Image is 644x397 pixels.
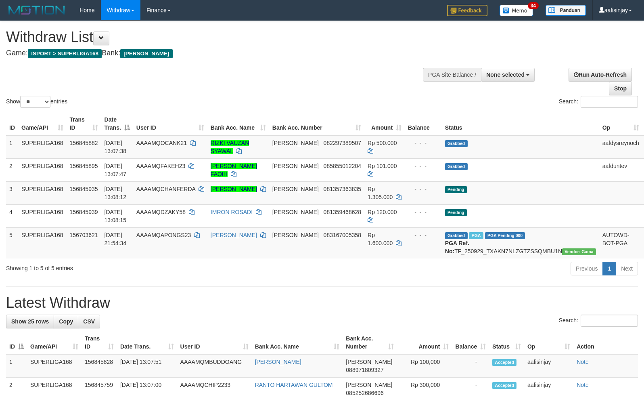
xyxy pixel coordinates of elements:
[423,68,481,82] div: PGA Site Balance /
[581,315,638,327] input: Search:
[324,163,361,169] span: Copy 085855012204 to clipboard
[211,140,249,154] a: RIZKI VAUZAN SYAWAL
[78,315,100,328] a: CSV
[452,331,489,354] th: Balance: activate to sort column ascending
[447,5,487,16] img: Feedback.jpg
[528,2,539,9] span: 34
[492,382,516,389] span: Accepted
[82,331,117,354] th: Trans ID: activate to sort column ascending
[105,209,127,223] span: [DATE] 13:08:15
[6,354,27,378] td: 1
[368,186,393,200] span: Rp 1.305.000
[364,112,405,135] th: Amount: activate to sort column ascending
[602,262,616,275] a: 1
[524,331,573,354] th: Op: activate to sort column ascending
[269,112,364,135] th: Bank Acc. Number: activate to sort column ascending
[136,232,191,238] span: AAAAMQAPONGS23
[346,367,383,373] span: Copy 088971809327 to clipboard
[70,186,98,192] span: 156845935
[492,359,516,366] span: Accepted
[59,318,73,325] span: Copy
[18,112,67,135] th: Game/API: activate to sort column ascending
[445,232,468,239] span: Grabbed
[546,5,586,16] img: panduan.png
[489,331,524,354] th: Status: activate to sort column ascending
[272,140,319,146] span: [PERSON_NAME]
[6,181,18,204] td: 3
[272,232,319,238] span: [PERSON_NAME]
[408,185,439,193] div: - - -
[70,140,98,146] span: 156845882
[136,209,186,215] span: AAAAMQDZAKY58
[177,331,252,354] th: User ID: activate to sort column ascending
[524,354,573,378] td: aafisinjay
[18,227,67,258] td: SUPERLIGA168
[11,318,49,325] span: Show 25 rows
[599,227,642,258] td: AUTOWD-BOT-PGA
[6,331,27,354] th: ID: activate to sort column descending
[346,382,392,388] span: [PERSON_NAME]
[70,163,98,169] span: 156845895
[343,331,397,354] th: Bank Acc. Number: activate to sort column ascending
[117,354,177,378] td: [DATE] 13:07:51
[105,232,127,246] span: [DATE] 21:54:34
[562,248,596,255] span: Vendor URL: https://trx31.1velocity.biz
[117,331,177,354] th: Date Trans.: activate to sort column ascending
[397,331,452,354] th: Amount: activate to sort column ascending
[255,382,333,388] a: RANTO HARTAWAN GULTOM
[272,209,319,215] span: [PERSON_NAME]
[101,112,133,135] th: Date Trans.: activate to sort column descending
[368,232,393,246] span: Rp 1.600.000
[368,163,397,169] span: Rp 101.000
[559,315,638,327] label: Search:
[445,186,467,193] span: Pending
[272,163,319,169] span: [PERSON_NAME]
[481,68,535,82] button: None selected
[6,96,67,108] label: Show entries
[70,232,98,238] span: 156703621
[6,204,18,227] td: 4
[18,158,67,181] td: SUPERLIGA168
[442,227,599,258] td: TF_250929_TXAKN7NLZGTZSSQMBU1N
[324,232,361,238] span: Copy 083167005358 to clipboard
[211,186,257,192] a: [PERSON_NAME]
[405,112,442,135] th: Balance
[120,49,172,58] span: [PERSON_NAME]
[6,315,54,328] a: Show 25 rows
[67,112,101,135] th: Trans ID: activate to sort column ascending
[207,112,269,135] th: Bank Acc. Name: activate to sort column ascending
[272,186,319,192] span: [PERSON_NAME]
[571,262,603,275] a: Previous
[6,29,421,45] h1: Withdraw List
[408,162,439,170] div: - - -
[485,232,525,239] span: PGA Pending
[105,140,127,154] span: [DATE] 13:07:38
[6,227,18,258] td: 5
[20,96,50,108] select: Showentries
[105,186,127,200] span: [DATE] 13:08:12
[569,68,632,82] a: Run Auto-Refresh
[445,240,469,254] b: PGA Ref. No:
[136,163,185,169] span: AAAAMQFAKEH23
[133,112,207,135] th: User ID: activate to sort column ascending
[324,186,361,192] span: Copy 081357363835 to clipboard
[346,390,383,396] span: Copy 085252686696 to clipboard
[27,331,82,354] th: Game/API: activate to sort column ascending
[599,112,642,135] th: Op: activate to sort column ascending
[18,181,67,204] td: SUPERLIGA168
[105,163,127,177] span: [DATE] 13:07:47
[397,354,452,378] td: Rp 100,000
[368,140,397,146] span: Rp 500.000
[18,204,67,227] td: SUPERLIGA168
[616,262,638,275] a: Next
[136,140,187,146] span: AAAAMQOCANK21
[599,158,642,181] td: aafduntev
[324,209,361,215] span: Copy 081359468628 to clipboard
[18,135,67,159] td: SUPERLIGA168
[324,140,361,146] span: Copy 082297389507 to clipboard
[211,163,257,177] a: [PERSON_NAME] FAQIH
[452,354,489,378] td: -
[82,354,117,378] td: 156845828
[408,231,439,239] div: - - -
[6,261,262,272] div: Showing 1 to 5 of 5 entries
